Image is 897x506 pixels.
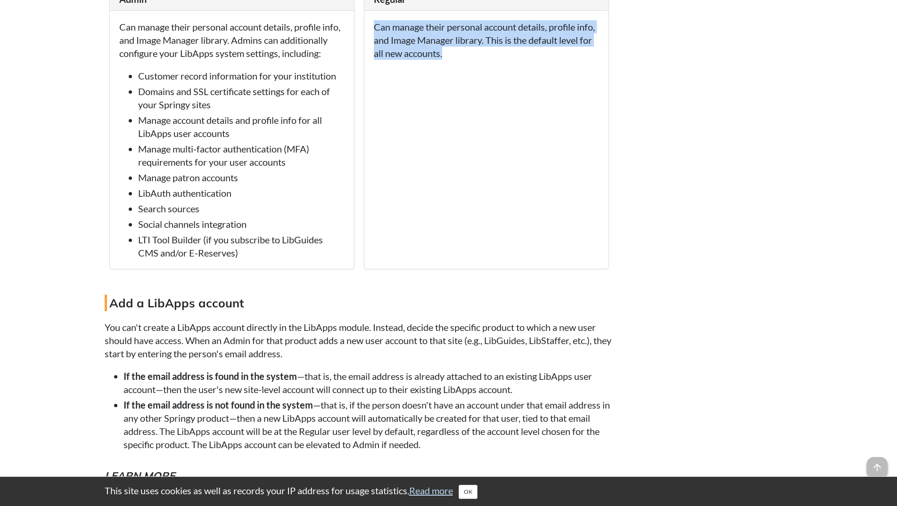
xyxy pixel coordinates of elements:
div: This site uses cookies as well as records your IP address for usage statistics. [95,484,802,499]
li: LTI Tool Builder (if you subscribe to LibGuides CMS and/or E-Reserves) [138,233,345,259]
strong: If the email address is not found in the system [123,399,313,410]
span: arrow_upward [867,457,888,478]
li: Manage multi-factor authentication (MFA) requirements for your user accounts [138,142,345,169]
p: Can manage their personal account details, profile info, and Image Manager library. Admins can ad... [119,20,345,60]
p: You can't create a LibApps account directly in the LibApps module. Instead, decide the specific p... [105,321,614,360]
a: Read more [409,485,453,496]
p: Can manage their personal account details, profile info, and Image Manager library. This is the d... [374,20,599,60]
li: —that is, if the person doesn't have an account under that email address in any other Springy pro... [123,398,614,451]
li: Domains and SSL certificate settings for each of your Springy sites [138,85,345,111]
button: Close [459,485,477,499]
li: Customer record information for your institution [138,69,345,82]
li: Manage account details and profile info for all LibApps user accounts [138,113,345,140]
strong: If the email address is found in the system [123,370,297,382]
li: —that is, the email address is already attached to an existing LibApps user account—then the user... [123,369,614,396]
h4: Add a LibApps account [105,295,614,311]
h5: Learn more [105,468,614,483]
li: Search sources [138,202,345,215]
a: arrow_upward [867,458,888,469]
li: LibAuth authentication [138,186,345,200]
li: Social channels integration [138,217,345,231]
li: Manage patron accounts [138,171,345,184]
